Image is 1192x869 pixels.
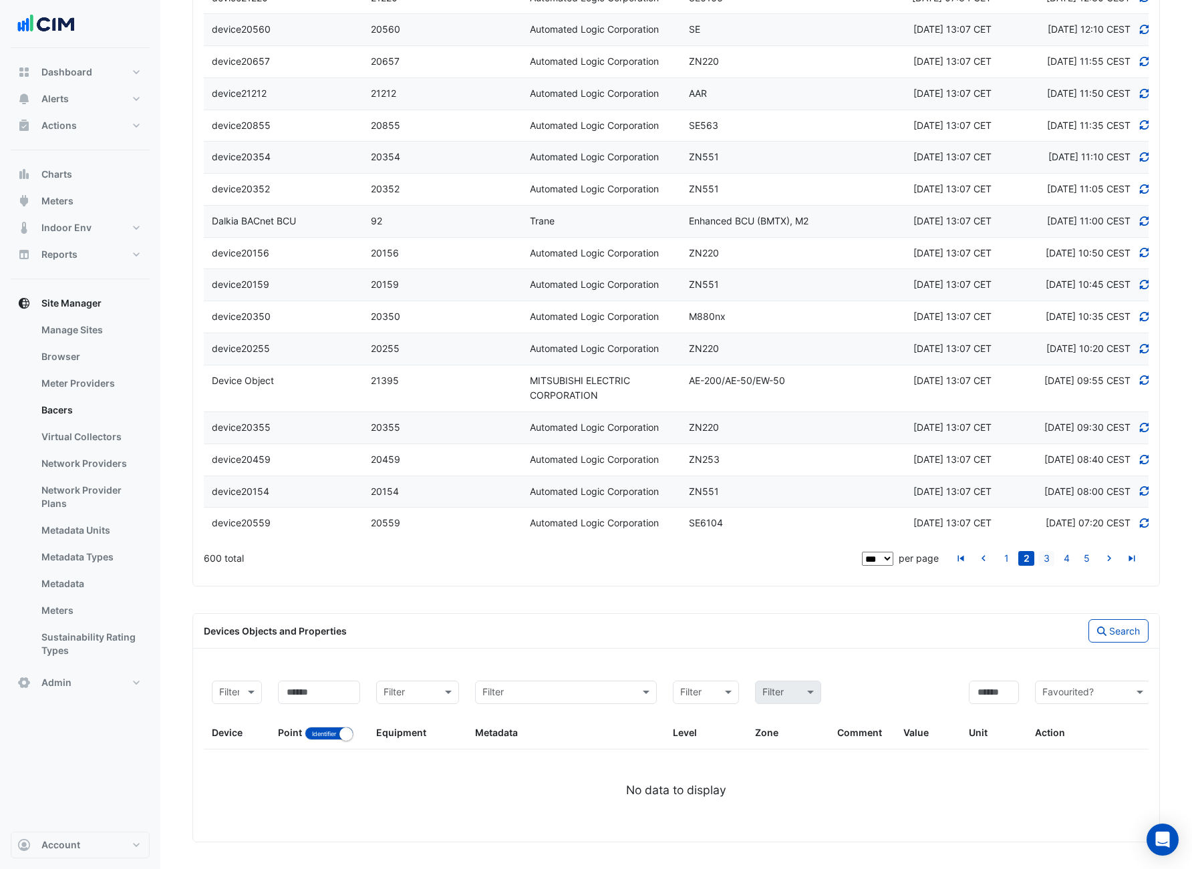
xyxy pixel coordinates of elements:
[1046,343,1131,354] span: Discovered at
[1047,88,1131,99] span: Discovered at
[530,375,630,401] span: MITSUBISHI ELECTRIC CORPORATION
[689,454,720,465] span: ZN253
[913,88,992,99] span: Sun 07-Mar-2021 23:07 AEDT
[913,343,992,354] span: Sun 07-Mar-2021 23:07 AEDT
[17,676,31,689] app-icon: Admin
[1035,727,1065,738] span: Action
[689,517,723,528] span: SE6104
[1048,151,1131,162] span: Discovered at
[530,279,659,290] span: Automated Logic Corporation
[41,297,102,310] span: Site Manager
[212,183,270,194] span: device20352
[212,454,271,465] span: device20459
[913,247,992,258] span: Sun 07-Mar-2021 23:07 AEDT
[755,727,778,738] span: Zone
[1047,55,1131,67] span: Discovered at
[1139,343,1151,354] a: Refresh
[11,832,150,858] button: Account
[371,279,399,290] span: 20159
[212,23,271,35] span: device20560
[1044,486,1131,497] span: Discovered at
[1139,247,1151,258] a: Refresh
[371,215,382,226] span: 92
[212,55,270,67] span: device20657
[31,450,150,477] a: Network Providers
[17,297,31,310] app-icon: Site Manager
[689,343,719,354] span: ZN220
[1056,551,1076,566] li: page 4
[475,727,518,738] span: Metadata
[1139,215,1151,226] a: Refresh
[1044,454,1131,465] span: Discovered at
[1047,215,1131,226] span: Discovered at
[212,421,271,433] span: device20355
[1044,375,1131,386] span: Discovered at
[371,151,400,162] span: 20354
[11,59,150,85] button: Dashboard
[689,311,726,322] span: M880nx
[530,120,659,131] span: Automated Logic Corporation
[689,247,719,258] span: ZN220
[913,517,992,528] span: Sun 07-Mar-2021 23:07 AEDT
[1139,454,1151,465] a: Refresh
[530,23,659,35] span: Automated Logic Corporation
[1139,517,1151,528] a: Refresh
[976,551,992,566] a: go to previous page
[41,92,69,106] span: Alerts
[530,247,659,258] span: Automated Logic Corporation
[1139,311,1151,322] a: Refresh
[913,23,992,35] span: Sun 07-Mar-2021 23:07 AEDT
[1139,151,1151,162] a: Refresh
[899,552,939,564] span: per page
[530,183,659,194] span: Automated Logic Corporation
[1139,421,1151,433] a: Refresh
[1044,421,1131,433] span: Discovered at
[996,551,1016,566] li: page 1
[371,183,400,194] span: 20352
[1139,88,1151,99] a: Refresh
[913,486,992,497] span: Sun 07-Mar-2021 23:07 AEDT
[31,370,150,397] a: Meter Providers
[1088,619,1149,643] button: Search
[530,88,659,99] span: Automated Logic Corporation
[689,486,719,497] span: ZN551
[17,168,31,181] app-icon: Charts
[1018,551,1034,566] a: 2
[1139,279,1151,290] a: Refresh
[11,161,150,188] button: Charts
[371,120,400,131] span: 20855
[371,23,400,35] span: 20560
[17,194,31,208] app-icon: Meters
[204,781,1149,799] div: No data to display
[1076,551,1096,566] li: page 5
[11,290,150,317] button: Site Manager
[371,517,400,528] span: 20559
[371,343,400,354] span: 20255
[11,85,150,112] button: Alerts
[1047,183,1131,194] span: Discovered at
[41,119,77,132] span: Actions
[689,279,719,290] span: ZN551
[371,454,400,465] span: 20459
[913,454,992,465] span: Sun 07-Mar-2021 23:07 AEDT
[689,88,707,99] span: AAR
[530,486,659,497] span: Automated Logic Corporation
[31,597,150,624] a: Meters
[913,183,992,194] span: Sun 07-Mar-2021 23:07 AEDT
[41,194,73,208] span: Meters
[212,311,271,322] span: device20350
[1139,486,1151,497] a: Refresh
[998,551,1014,566] a: 1
[31,517,150,544] a: Metadata Units
[530,454,659,465] span: Automated Logic Corporation
[689,120,718,131] span: SE563
[31,624,150,664] a: Sustainability Rating Types
[376,727,426,738] span: Equipment
[31,477,150,517] a: Network Provider Plans
[913,55,992,67] span: Sun 07-Mar-2021 23:07 AEDT
[1048,23,1131,35] span: Discovered at
[31,343,150,370] a: Browser
[1124,551,1140,566] a: go to last page
[212,486,269,497] span: device20154
[31,544,150,570] a: Metadata Types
